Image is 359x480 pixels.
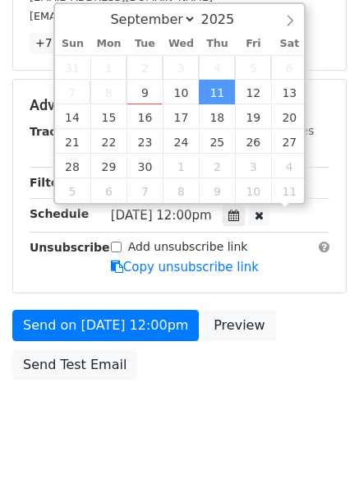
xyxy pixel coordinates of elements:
[55,104,91,129] span: September 14, 2025
[199,55,235,80] span: September 4, 2025
[199,154,235,178] span: October 2, 2025
[271,154,307,178] span: October 4, 2025
[199,80,235,104] span: September 11, 2025
[199,104,235,129] span: September 18, 2025
[271,129,307,154] span: September 27, 2025
[163,129,199,154] span: September 24, 2025
[127,129,163,154] span: September 23, 2025
[199,178,235,203] span: October 9, 2025
[90,178,127,203] span: October 6, 2025
[271,39,307,49] span: Sat
[235,39,271,49] span: Fri
[30,125,85,138] strong: Tracking
[90,80,127,104] span: September 8, 2025
[30,96,329,114] h5: Advanced
[163,39,199,49] span: Wed
[235,80,271,104] span: September 12, 2025
[90,55,127,80] span: September 1, 2025
[128,238,248,256] label: Add unsubscribe link
[127,104,163,129] span: September 16, 2025
[271,178,307,203] span: October 11, 2025
[127,178,163,203] span: October 7, 2025
[30,241,110,254] strong: Unsubscribe
[111,208,212,223] span: [DATE] 12:00pm
[163,55,199,80] span: September 3, 2025
[55,39,91,49] span: Sun
[127,80,163,104] span: September 9, 2025
[127,39,163,49] span: Tue
[90,104,127,129] span: September 15, 2025
[127,154,163,178] span: September 30, 2025
[277,401,359,480] iframe: Chat Widget
[235,129,271,154] span: September 26, 2025
[163,104,199,129] span: September 17, 2025
[111,260,259,275] a: Copy unsubscribe link
[199,39,235,49] span: Thu
[12,349,137,381] a: Send Test Email
[90,154,127,178] span: September 29, 2025
[163,80,199,104] span: September 10, 2025
[235,55,271,80] span: September 5, 2025
[235,178,271,203] span: October 10, 2025
[196,12,255,27] input: Year
[235,154,271,178] span: October 3, 2025
[30,33,91,53] a: +7 more
[55,178,91,203] span: October 5, 2025
[199,129,235,154] span: September 25, 2025
[55,154,91,178] span: September 28, 2025
[30,10,213,22] small: [EMAIL_ADDRESS][DOMAIN_NAME]
[127,55,163,80] span: September 2, 2025
[203,310,275,341] a: Preview
[271,55,307,80] span: September 6, 2025
[90,129,127,154] span: September 22, 2025
[163,178,199,203] span: October 8, 2025
[163,154,199,178] span: October 1, 2025
[55,55,91,80] span: August 31, 2025
[235,104,271,129] span: September 19, 2025
[271,80,307,104] span: September 13, 2025
[271,104,307,129] span: September 20, 2025
[55,129,91,154] span: September 21, 2025
[55,80,91,104] span: September 7, 2025
[90,39,127,49] span: Mon
[30,176,71,189] strong: Filters
[12,310,199,341] a: Send on [DATE] 12:00pm
[30,207,89,220] strong: Schedule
